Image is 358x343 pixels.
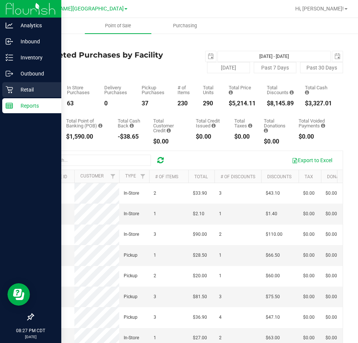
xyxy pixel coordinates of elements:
[327,174,349,179] a: Donation
[6,22,13,29] inline-svg: Analytics
[305,85,332,95] div: Total Cash
[154,252,156,259] span: 1
[153,139,185,145] div: $0.00
[264,139,287,145] div: $0.00
[267,174,291,179] a: Discounts
[66,118,107,128] div: Total Point of Banking (POB)
[212,123,216,128] i: Sum of all account credit issued for all refunds from returned purchases in the date range.
[229,85,256,95] div: Total Price
[206,51,216,62] span: select
[266,252,280,259] span: $66.50
[196,134,223,140] div: $0.00
[67,101,93,106] div: 63
[219,293,222,300] span: 3
[124,190,139,197] span: In-Store
[325,252,337,259] span: $0.00
[154,210,156,217] span: 1
[266,272,280,279] span: $60.00
[207,62,250,73] button: [DATE]
[303,334,315,342] span: $0.00
[229,90,233,95] i: Sum of the total prices of all purchases in the date range.
[193,334,207,342] span: $27.00
[80,173,104,179] a: Customer
[219,272,222,279] span: 1
[305,90,309,95] i: Sum of the successful, non-voided cash payment transactions for all purchases in the date range. ...
[66,134,107,140] div: $1,590.00
[6,70,13,77] inline-svg: Outbound
[107,170,119,183] a: Filter
[219,210,222,217] span: 1
[267,85,294,95] div: Total Discounts
[118,118,142,128] div: Total Cash Back
[33,51,188,67] h4: Completed Purchases by Facility Report
[13,69,58,78] p: Outbound
[154,272,156,279] span: 2
[193,314,207,321] span: $36.90
[299,118,332,128] div: Total Voided Payments
[125,173,136,179] a: Type
[154,190,156,197] span: 2
[325,293,337,300] span: $0.00
[332,51,343,62] span: select
[219,252,222,259] span: 1
[219,334,222,342] span: 2
[303,293,315,300] span: $0.00
[305,174,313,179] a: Tax
[325,190,337,197] span: $0.00
[67,85,93,95] div: In Store Purchases
[325,210,337,217] span: $0.00
[266,293,280,300] span: $75.50
[142,85,166,95] div: Pickup Purchases
[264,118,287,133] div: Total Donations
[303,231,315,238] span: $0.00
[154,334,156,342] span: 1
[6,86,13,93] inline-svg: Retail
[6,102,13,109] inline-svg: Reports
[153,118,185,133] div: Total Customer Credit
[264,128,268,133] i: Sum of all round-up-to-next-dollar total price adjustments for all purchases in the date range.
[163,22,207,29] span: Purchasing
[13,53,58,62] p: Inventory
[303,272,315,279] span: $0.00
[3,334,58,340] p: [DATE]
[155,174,178,179] a: # of Items
[325,314,337,321] span: $0.00
[7,283,30,306] iframe: Resource center
[39,155,151,166] input: Search...
[124,210,139,217] span: In-Store
[104,85,130,95] div: Delivery Purchases
[266,231,283,238] span: $110.00
[124,293,138,300] span: Pickup
[290,90,294,95] i: Sum of the discount values applied to the all purchases in the date range.
[124,334,139,342] span: In-Store
[124,314,138,321] span: Pickup
[6,54,13,61] inline-svg: Inventory
[325,272,337,279] span: $0.00
[124,231,139,238] span: In-Store
[13,37,58,46] p: Inbound
[193,272,207,279] span: $20.00
[203,101,217,106] div: 290
[234,118,253,128] div: Total Taxes
[295,6,344,12] span: Hi, [PERSON_NAME]!
[321,123,325,128] i: Sum of all voided payment transaction amounts, excluding tips and transaction fees, for all purch...
[98,123,102,128] i: Sum of the successful, non-voided point-of-banking payment transactions, both via payment termina...
[104,101,130,106] div: 0
[305,101,332,106] div: $3,327.01
[303,210,315,217] span: $0.00
[178,85,192,95] div: # of Items
[85,18,152,34] a: Point of Sale
[137,170,149,183] a: Filter
[325,231,337,238] span: $0.00
[267,101,294,106] div: $8,145.89
[95,22,141,29] span: Point of Sale
[194,174,208,179] a: Total
[6,38,13,45] inline-svg: Inbound
[300,62,343,73] button: Past 30 Days
[248,123,252,128] i: Sum of the total taxes for all purchases in the date range.
[193,190,207,197] span: $33.90
[303,314,315,321] span: $0.00
[287,154,337,167] button: Export to Excel
[266,190,280,197] span: $43.10
[325,334,337,342] span: $0.00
